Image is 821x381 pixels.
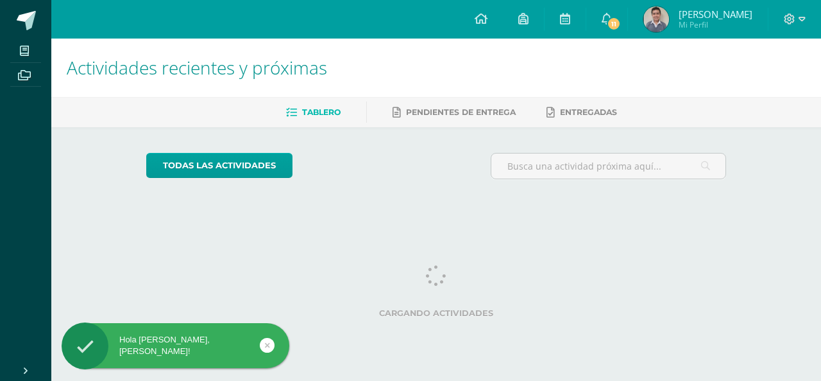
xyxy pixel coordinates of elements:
[546,102,617,123] a: Entregadas
[286,102,341,123] a: Tablero
[302,107,341,117] span: Tablero
[146,153,292,178] a: todas las Actividades
[146,308,727,318] label: Cargando actividades
[679,19,752,30] span: Mi Perfil
[679,8,752,21] span: [PERSON_NAME]
[393,102,516,123] a: Pendientes de entrega
[67,55,327,80] span: Actividades recientes y próximas
[491,154,726,179] input: Busca una actividad próxima aquí...
[406,107,516,117] span: Pendientes de entrega
[62,334,289,357] div: Hola [PERSON_NAME], [PERSON_NAME]!
[607,17,621,31] span: 11
[643,6,669,32] img: d9ff757adb93861349cde013a3ee1ac8.png
[560,107,617,117] span: Entregadas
